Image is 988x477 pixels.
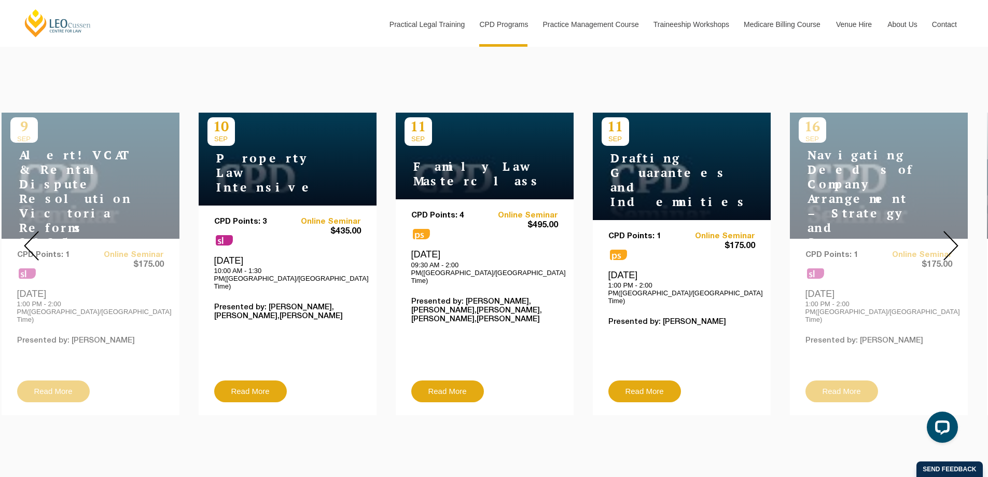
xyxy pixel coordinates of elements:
[405,159,534,188] h4: Family Law Masterclass
[382,2,472,47] a: Practical Legal Training
[24,231,39,261] img: Prev
[411,249,558,284] div: [DATE]
[602,135,629,143] span: SEP
[405,117,432,135] p: 11
[608,281,755,305] p: 1:00 PM - 2:00 PM([GEOGRAPHIC_DATA]/[GEOGRAPHIC_DATA] Time)
[608,380,681,402] a: Read More
[608,269,755,305] div: [DATE]
[411,380,484,402] a: Read More
[535,2,646,47] a: Practice Management Course
[411,211,485,220] p: CPD Points: 4
[484,211,558,220] a: Online Seminar
[880,2,924,47] a: About Us
[23,8,92,38] a: [PERSON_NAME] Centre for Law
[214,267,361,290] p: 10:00 AM - 1:30 PM([GEOGRAPHIC_DATA]/[GEOGRAPHIC_DATA] Time)
[828,2,880,47] a: Venue Hire
[681,241,755,252] span: $175.00
[608,318,755,326] p: Presented by: [PERSON_NAME]
[214,255,361,290] div: [DATE]
[602,151,731,209] h4: Drafting Guarantees and Indemnities
[484,220,558,231] span: $495.00
[681,232,755,241] a: Online Seminar
[207,135,235,143] span: SEP
[287,226,361,237] span: $435.00
[610,250,627,260] span: ps
[214,217,288,226] p: CPD Points: 3
[207,151,337,195] h4: Property Law Intensive
[919,407,962,451] iframe: LiveChat chat widget
[943,231,958,261] img: Next
[471,2,535,47] a: CPD Programs
[405,135,432,143] span: SEP
[602,117,629,135] p: 11
[287,217,361,226] a: Online Seminar
[411,297,558,324] p: Presented by: [PERSON_NAME],[PERSON_NAME],[PERSON_NAME],[PERSON_NAME],[PERSON_NAME]
[216,235,233,246] span: sl
[207,117,235,135] p: 10
[608,232,682,241] p: CPD Points: 1
[413,229,430,239] span: ps
[646,2,736,47] a: Traineeship Workshops
[214,380,287,402] a: Read More
[214,303,361,321] p: Presented by: [PERSON_NAME],[PERSON_NAME],[PERSON_NAME]
[736,2,828,47] a: Medicare Billing Course
[411,261,558,284] p: 09:30 AM - 2:00 PM([GEOGRAPHIC_DATA]/[GEOGRAPHIC_DATA] Time)
[924,2,965,47] a: Contact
